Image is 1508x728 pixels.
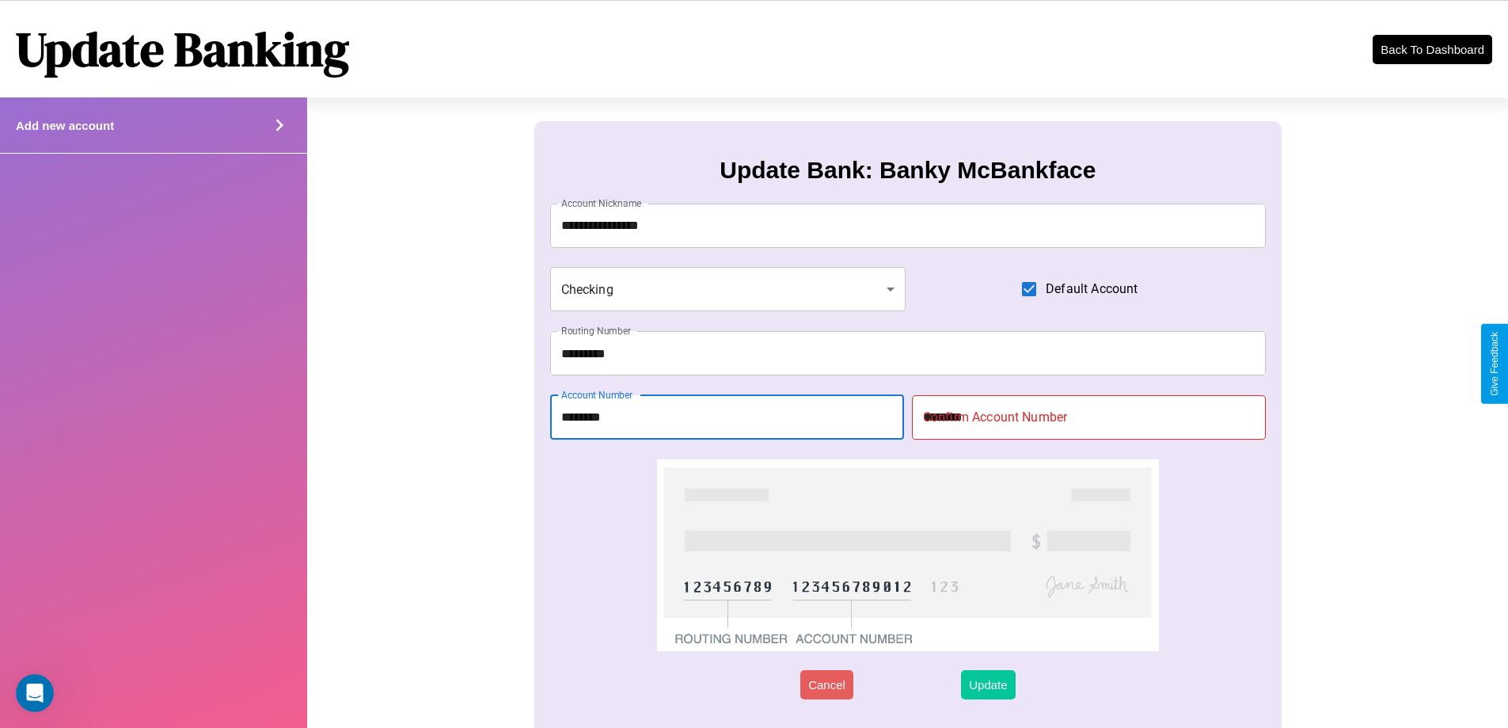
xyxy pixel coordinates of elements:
[1489,332,1500,396] div: Give Feedback
[561,196,642,210] label: Account Nickname
[800,670,853,699] button: Cancel
[561,388,632,402] label: Account Number
[657,459,1158,651] img: check
[561,324,631,337] label: Routing Number
[720,157,1096,184] h3: Update Bank: Banky McBankface
[16,119,114,132] h4: Add new account
[16,17,349,82] h1: Update Banking
[1046,280,1138,299] span: Default Account
[961,670,1015,699] button: Update
[16,674,54,712] iframe: Intercom live chat
[1373,35,1492,64] button: Back To Dashboard
[550,267,906,311] div: Checking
